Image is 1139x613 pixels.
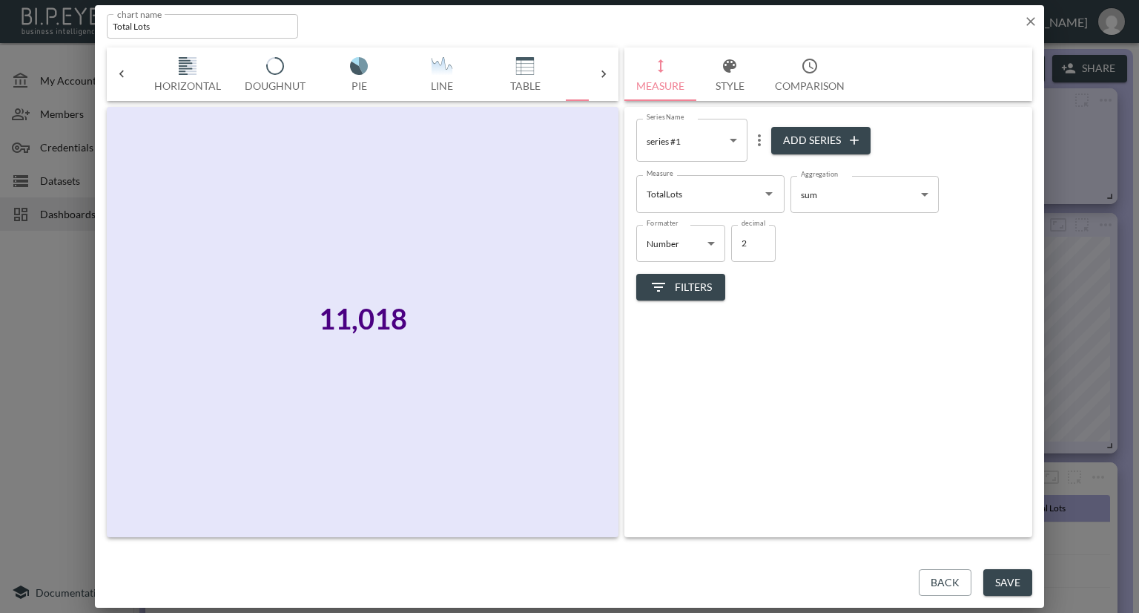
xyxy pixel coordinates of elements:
[624,47,696,101] button: Measure
[647,112,684,122] label: Series Name
[647,238,679,249] span: Number
[983,569,1032,597] button: Save
[742,218,765,228] label: decimal
[636,274,725,301] button: Filters
[400,47,483,101] button: Line
[245,57,305,75] img: svg+xml;base64,PHN2ZyB4bWxucz0iaHR0cDovL3d3dy53My5vcmcvMjAwMC9zdmciIHZpZXdCb3g9IjAgMCAxNzUuMDkgMT...
[319,301,407,335] div: 11,018
[919,569,971,597] button: Back
[412,57,472,75] img: QsdC10Ldf0L3QsNC30LLQuF83KTt9LmNscy0ye2ZpbGw6IzQ1NWE2NDt9PC9zdHlsZT48bGluZWFyR3JhZGllbnQgaWQ9ItCT...
[647,136,681,147] span: series #1
[142,47,233,101] button: Horizontal
[763,47,856,101] button: Comparison
[495,57,555,75] img: svg+xml;base64,PHN2ZyB4bWxucz0iaHR0cDovL3d3dy53My5vcmcvMjAwMC9zdmciIHZpZXdCb3g9IjAgMCAxNzUgMTc1Ij...
[650,278,712,297] span: Filters
[578,57,638,75] img: svg+xml;base64,PHN2ZyB3aWR0aD0iMTAwJSIgaGVpZ2h0PSIxMDAlIiB2aWV3Qm94PSIwIDAgNTIgMzYiIHhtbG5zPSJodH...
[643,182,756,206] input: Measure
[647,218,679,228] label: Formatter
[771,127,871,154] button: Add Series
[117,7,162,20] label: chart name
[329,57,389,75] img: svg+xml;base64,PHN2ZyB4bWxucz0iaHR0cDovL3d3dy53My5vcmcvMjAwMC9zdmciIHZpZXdCb3g9IjAgMCAxNzUuMDMgMT...
[567,47,650,101] button: Single
[317,47,400,101] button: Pie
[483,47,567,101] button: Table
[696,47,763,101] button: Style
[158,57,217,75] img: svg+xml;base64,PHN2ZyB4bWxucz0iaHR0cDovL3d3dy53My5vcmcvMjAwMC9zdmciIHZpZXdCb3g9IjAgMCAxNzUuMDQgMT...
[801,169,838,179] label: Aggregation
[107,14,298,39] input: chart name
[747,128,771,152] button: more
[233,47,317,101] button: Doughnut
[759,183,779,204] button: Open
[801,189,817,200] span: sum
[647,168,673,178] label: Measure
